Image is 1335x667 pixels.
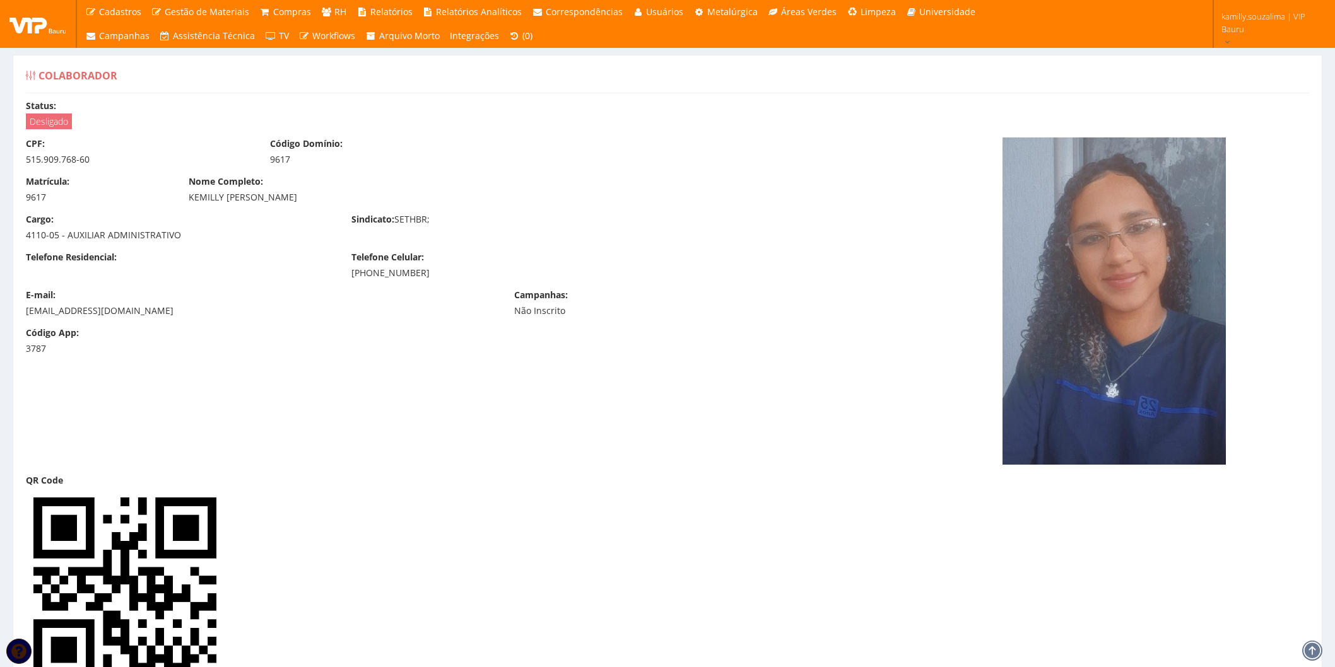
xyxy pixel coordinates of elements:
img: imagem-do-whatsapp-de-2024-06-05-as-112759-15df05cd-17175980166660774020a2a.jpg [1003,137,1226,465]
span: RH [334,6,346,18]
label: CPF: [26,137,45,150]
a: Assistência Técnica [155,24,261,48]
a: (0) [504,24,538,48]
label: Telefone Residencial: [26,251,117,264]
span: Áreas Verdes [781,6,837,18]
a: Campanhas [80,24,155,48]
label: QR Code [26,474,63,487]
span: Relatórios Analíticos [436,6,522,18]
span: Compras [273,6,311,18]
label: Código Domínio: [270,137,343,150]
div: Não Inscrito [514,304,739,317]
span: Gestão de Materiais [165,6,249,18]
span: Campanhas [99,30,150,42]
div: 3787 [26,342,170,355]
a: Workflows [294,24,361,48]
div: SETHBR; [342,213,667,229]
div: 4110-05 - AUXILIAR ADMINISTRATIVO [26,229,332,241]
label: Código App: [26,327,79,339]
label: Matrícula: [26,175,69,188]
a: Arquivo Morto [360,24,445,48]
label: Campanhas: [514,289,568,301]
span: kamilly.souzalima | VIP Bauru [1221,10,1319,35]
span: Relatórios [370,6,413,18]
span: Universidade [919,6,975,18]
label: Sindicato: [351,213,394,226]
label: Nome Completo: [189,175,263,188]
label: Cargo: [26,213,54,226]
a: TV [260,24,294,48]
div: 9617 [26,191,170,204]
span: Usuários [646,6,683,18]
div: [EMAIL_ADDRESS][DOMAIN_NAME] [26,304,495,317]
div: [PHONE_NUMBER] [351,267,658,279]
div: 9617 [270,153,495,166]
label: Status: [26,100,56,112]
a: Integrações [445,24,504,48]
span: Integrações [450,30,499,42]
span: Metalúrgica [707,6,758,18]
span: Limpeza [861,6,896,18]
span: Arquivo Morto [379,30,440,42]
span: Desligado [26,113,72,129]
span: Workflows [312,30,355,42]
img: logo [9,14,66,33]
label: E-mail: [26,289,56,301]
span: Assistência Técnica [173,30,255,42]
label: Telefone Celular: [351,251,424,264]
span: (0) [522,30,532,42]
span: TV [279,30,289,42]
span: Cadastros [99,6,141,18]
span: Correspondências [546,6,623,18]
span: Colaborador [38,69,117,83]
div: 515.909.768-60 [26,153,251,166]
div: KEMILLY [PERSON_NAME] [189,191,821,204]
